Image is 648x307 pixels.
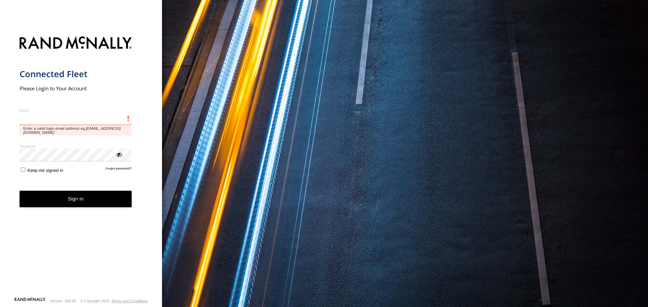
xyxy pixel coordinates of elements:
[106,166,132,173] a: Forgot password?
[20,85,132,92] h2: Please Login to Your Account
[80,299,147,303] div: © Copyright 2025 -
[50,299,76,303] div: Version: 306.00
[115,151,122,158] div: ViewPassword
[27,168,63,173] span: Keep me signed in
[20,144,132,149] label: Password
[20,125,132,135] span: Enter a valid login email address eg.
[20,191,132,207] button: Sign in
[20,108,132,113] label: Email
[21,167,25,172] input: Keep me signed in
[112,299,147,303] a: Terms and Conditions
[23,126,121,134] em: [EMAIL_ADDRESS][DOMAIN_NAME]
[15,298,46,304] a: Visit our Website
[20,35,132,52] img: Rand McNally
[20,68,132,80] h1: Connected Fleet
[20,32,143,297] form: main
